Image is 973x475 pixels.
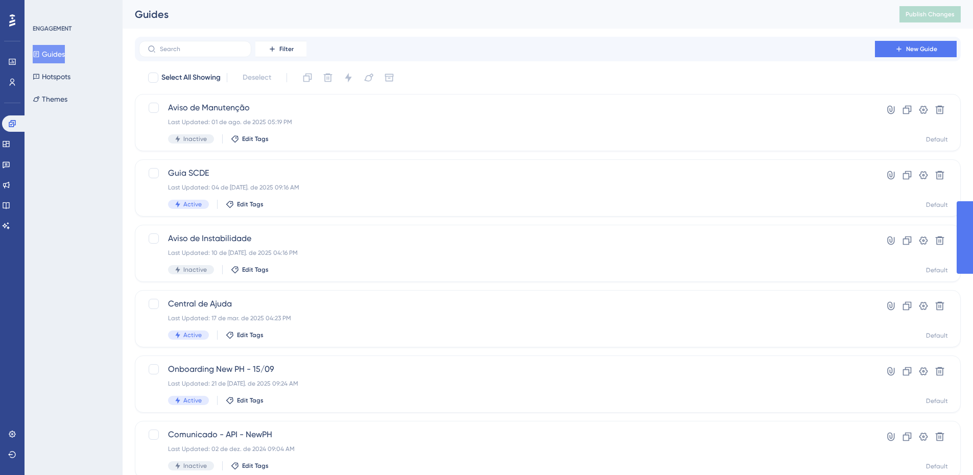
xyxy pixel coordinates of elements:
[226,396,264,405] button: Edit Tags
[168,232,846,245] span: Aviso de Instabilidade
[899,6,961,22] button: Publish Changes
[168,167,846,179] span: Guia SCDE
[161,72,221,84] span: Select All Showing
[926,397,948,405] div: Default
[237,396,264,405] span: Edit Tags
[231,266,269,274] button: Edit Tags
[33,67,70,86] button: Hotspots
[33,90,67,108] button: Themes
[183,266,207,274] span: Inactive
[168,363,846,375] span: Onboarding New PH - 15/09
[168,314,846,322] div: Last Updated: 17 de mar. de 2025 04:23 PM
[183,396,202,405] span: Active
[926,201,948,209] div: Default
[237,200,264,208] span: Edit Tags
[926,135,948,144] div: Default
[183,135,207,143] span: Inactive
[168,102,846,114] span: Aviso de Manutenção
[242,135,269,143] span: Edit Tags
[168,298,846,310] span: Central de Ajuda
[279,45,294,53] span: Filter
[926,266,948,274] div: Default
[168,445,846,453] div: Last Updated: 02 de dez. de 2024 09:04 AM
[33,45,65,63] button: Guides
[926,331,948,340] div: Default
[233,68,280,87] button: Deselect
[226,200,264,208] button: Edit Tags
[243,72,271,84] span: Deselect
[255,41,306,57] button: Filter
[231,462,269,470] button: Edit Tags
[226,331,264,339] button: Edit Tags
[231,135,269,143] button: Edit Tags
[168,183,846,192] div: Last Updated: 04 de [DATE]. de 2025 09:16 AM
[242,266,269,274] span: Edit Tags
[183,331,202,339] span: Active
[135,7,874,21] div: Guides
[168,379,846,388] div: Last Updated: 21 de [DATE]. de 2025 09:24 AM
[168,118,846,126] div: Last Updated: 01 de ago. de 2025 05:19 PM
[875,41,957,57] button: New Guide
[33,25,72,33] div: ENGAGEMENT
[160,45,243,53] input: Search
[906,10,955,18] span: Publish Changes
[168,249,846,257] div: Last Updated: 10 de [DATE]. de 2025 04:16 PM
[237,331,264,339] span: Edit Tags
[183,462,207,470] span: Inactive
[930,435,961,465] iframe: UserGuiding AI Assistant Launcher
[183,200,202,208] span: Active
[906,45,937,53] span: New Guide
[242,462,269,470] span: Edit Tags
[926,462,948,470] div: Default
[168,429,846,441] span: Comunicado - API - NewPH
